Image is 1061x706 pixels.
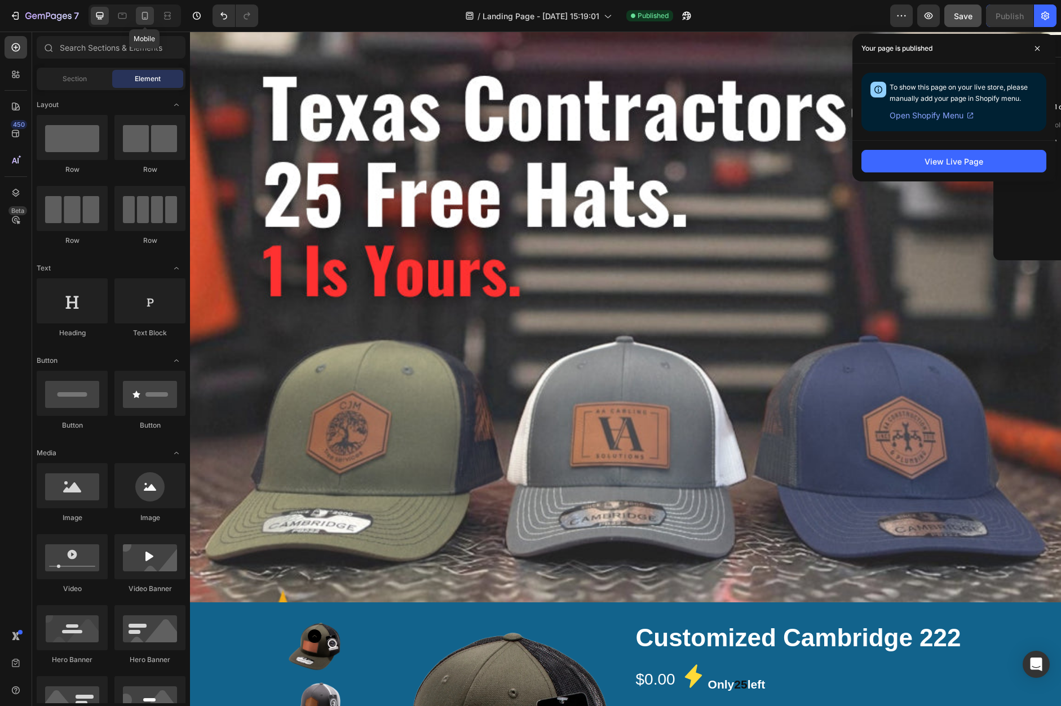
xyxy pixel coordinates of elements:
[37,165,108,175] div: Row
[37,448,56,458] span: Media
[37,420,108,430] div: Button
[861,150,1046,172] button: View Live Page
[37,584,108,594] div: Video
[114,584,185,594] div: Video Banner
[37,263,51,273] span: Text
[446,674,773,702] p: Pick Your Color
[114,513,185,523] div: Image
[37,356,58,366] span: Button
[167,259,185,277] span: Toggle open
[861,43,932,54] p: Your page is published
[37,655,108,665] div: Hero Banner
[37,513,108,523] div: Image
[944,5,982,27] button: Save
[890,109,963,122] span: Open Shopify Menu
[63,74,87,84] span: Section
[74,9,79,23] p: 7
[638,11,669,21] span: Published
[37,328,108,338] div: Heading
[167,96,185,114] span: Toggle open
[114,655,185,665] div: Hero Banner
[925,156,983,167] div: View Live Page
[37,100,59,110] span: Layout
[114,236,185,246] div: Row
[167,352,185,370] span: Toggle open
[37,36,185,59] input: Search Sections & Elements
[954,11,972,21] span: Save
[135,74,161,84] span: Element
[114,420,185,430] div: Button
[1023,651,1050,678] div: Open Intercom Messenger
[890,83,1028,103] span: To show this page on your live store, please manually add your page in Shopify menu.
[114,328,185,338] div: Text Block
[996,10,1024,22] div: Publish
[445,589,774,623] h2: Customized Cambridge 222
[190,32,1061,706] iframe: Design area
[167,444,185,462] span: Toggle open
[37,236,108,246] div: Row
[478,10,480,22] span: /
[518,642,576,664] p: Only left
[544,646,557,659] span: 25
[5,5,84,27] button: 7
[11,120,27,129] div: 450
[445,633,487,663] div: $0.00
[8,206,27,215] div: Beta
[986,5,1033,27] button: Publish
[114,165,185,175] div: Row
[213,5,258,27] div: Undo/Redo
[483,10,599,22] span: Landing Page - [DATE] 15:19:01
